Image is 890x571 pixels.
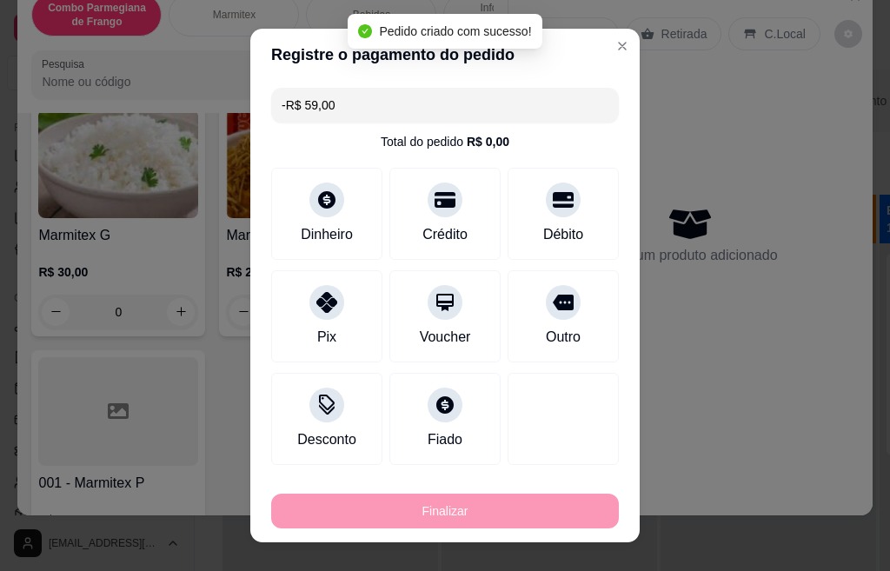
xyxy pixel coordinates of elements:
[546,327,581,348] div: Outro
[379,24,531,38] span: Pedido criado com sucesso!
[317,327,336,348] div: Pix
[250,29,640,81] header: Registre o pagamento do pedido
[297,429,356,450] div: Desconto
[381,133,509,150] div: Total do pedido
[301,224,353,245] div: Dinheiro
[420,327,471,348] div: Voucher
[358,24,372,38] span: check-circle
[422,224,468,245] div: Crédito
[608,32,636,60] button: Close
[543,224,583,245] div: Débito
[428,429,462,450] div: Fiado
[467,133,509,150] div: R$ 0,00
[282,88,608,123] input: Ex.: hambúrguer de cordeiro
